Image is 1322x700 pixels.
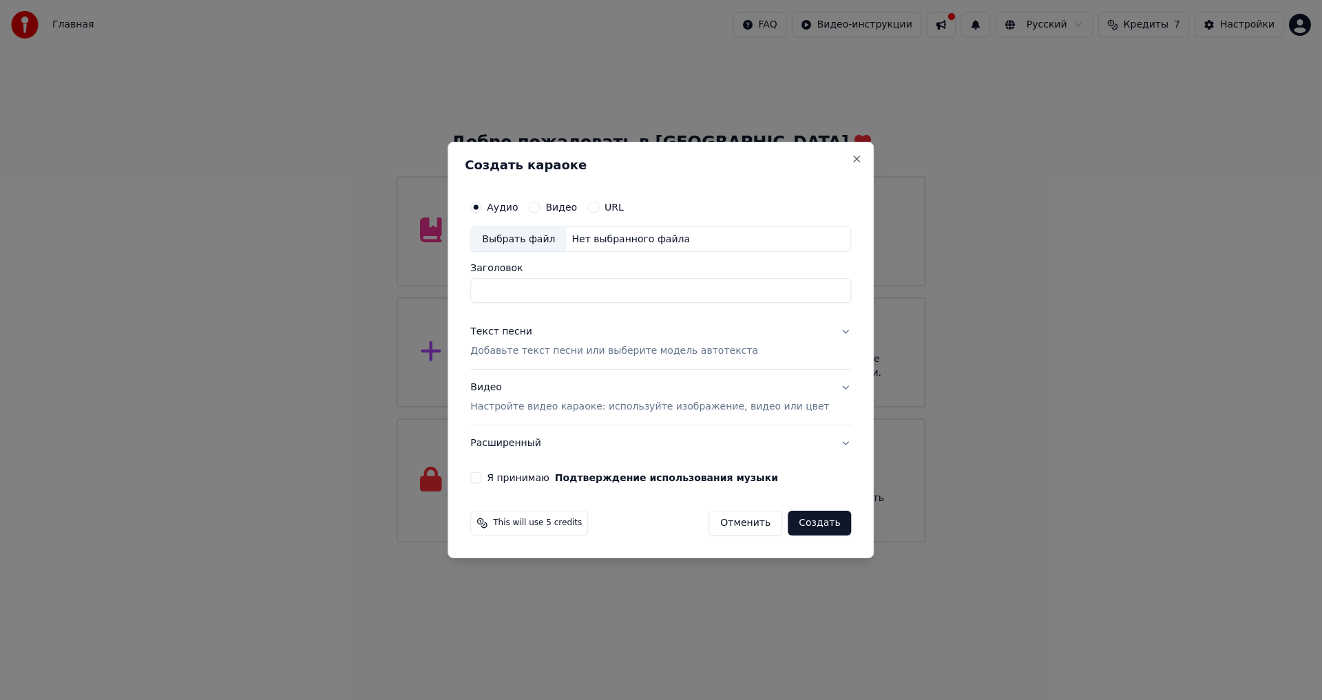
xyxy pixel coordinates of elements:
p: Добавьте текст песни или выберите модель автотекста [470,345,758,359]
button: ВидеоНастройте видео караоке: используйте изображение, видео или цвет [470,370,851,425]
div: Текст песни [470,326,532,339]
h2: Создать караоке [465,159,857,171]
label: Я принимаю [487,473,778,482]
button: Создать [788,511,851,535]
label: Видео [545,202,577,212]
button: Я принимаю [555,473,778,482]
span: This will use 5 credits [493,518,582,529]
div: Нет выбранного файла [566,233,695,246]
label: Аудио [487,202,518,212]
div: Выбрать файл [471,227,566,252]
p: Настройте видео караоке: используйте изображение, видео или цвет [470,400,829,414]
label: URL [605,202,624,212]
button: Отменить [709,511,782,535]
label: Заголовок [470,264,851,273]
div: Видео [470,381,829,414]
button: Текст песниДобавьте текст песни или выберите модель автотекста [470,315,851,370]
button: Расширенный [470,425,851,461]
